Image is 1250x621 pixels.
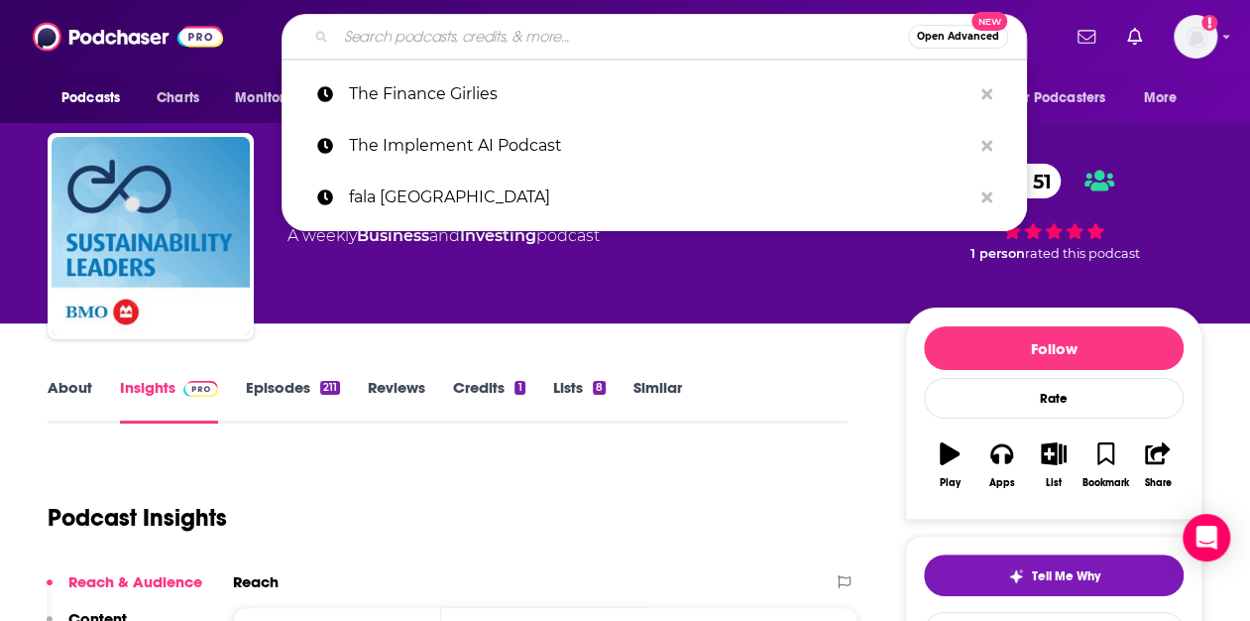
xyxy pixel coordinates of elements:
div: 211 [320,381,340,395]
span: Tell Me Why [1032,568,1100,584]
button: Share [1132,430,1184,501]
div: 51 1 personrated this podcast [905,151,1202,274]
div: Play [940,477,961,489]
img: tell me why sparkle [1008,568,1024,584]
p: The Implement AI Podcast [349,120,971,172]
div: 1 [514,381,524,395]
a: Investing [460,226,536,245]
button: List [1028,430,1080,501]
div: Search podcasts, credits, & more... [282,14,1027,60]
a: Episodes211 [246,378,340,424]
h2: Reach [233,572,279,591]
svg: Add a profile image [1201,15,1217,31]
a: 51 [993,164,1062,198]
button: Show profile menu [1174,15,1217,59]
img: Podchaser - Follow, Share and Rate Podcasts [33,18,223,56]
div: A weekly podcast [287,224,600,248]
span: Podcasts [61,84,120,112]
p: fala londres [349,172,971,223]
input: Search podcasts, credits, & more... [336,21,908,53]
button: Reach & Audience [47,572,202,609]
a: Charts [144,79,211,117]
button: Follow [924,326,1184,370]
a: Show notifications dropdown [1070,20,1103,54]
a: Business [357,226,429,245]
span: Monitoring [235,84,305,112]
span: Logged in as HavasFormulab2b [1174,15,1217,59]
div: Open Intercom Messenger [1183,514,1230,561]
a: Lists8 [553,378,606,424]
span: New [971,12,1007,31]
span: rated this podcast [1025,246,1140,261]
img: Sustainability Leaders [52,137,250,335]
span: and [429,226,460,245]
button: Bookmark [1080,430,1131,501]
span: Open Advanced [917,32,999,42]
a: Show notifications dropdown [1119,20,1150,54]
div: 8 [593,381,606,395]
div: List [1046,477,1062,489]
button: open menu [221,79,331,117]
img: User Profile [1174,15,1217,59]
a: Credits1 [453,378,524,424]
a: The Finance Girlies [282,68,1027,120]
img: Podchaser Pro [183,381,218,397]
a: fala [GEOGRAPHIC_DATA] [282,172,1027,223]
div: Share [1144,477,1171,489]
div: Apps [989,477,1015,489]
span: Charts [157,84,199,112]
a: The Implement AI Podcast [282,120,1027,172]
a: Similar [633,378,682,424]
button: open menu [48,79,146,117]
button: Open AdvancedNew [908,25,1008,49]
span: 51 [1013,164,1062,198]
button: Play [924,430,975,501]
button: open menu [1130,79,1202,117]
button: tell me why sparkleTell Me Why [924,555,1184,596]
span: 1 person [970,246,1025,261]
div: Bookmark [1082,477,1129,489]
h1: Podcast Insights [48,503,227,533]
a: About [48,378,92,424]
p: The Finance Girlies [349,68,971,120]
span: More [1144,84,1178,112]
a: Reviews [368,378,425,424]
button: open menu [997,79,1134,117]
a: InsightsPodchaser Pro [120,378,218,424]
span: For Podcasters [1010,84,1105,112]
button: Apps [975,430,1027,501]
div: Rate [924,378,1184,419]
p: Reach & Audience [68,572,202,591]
